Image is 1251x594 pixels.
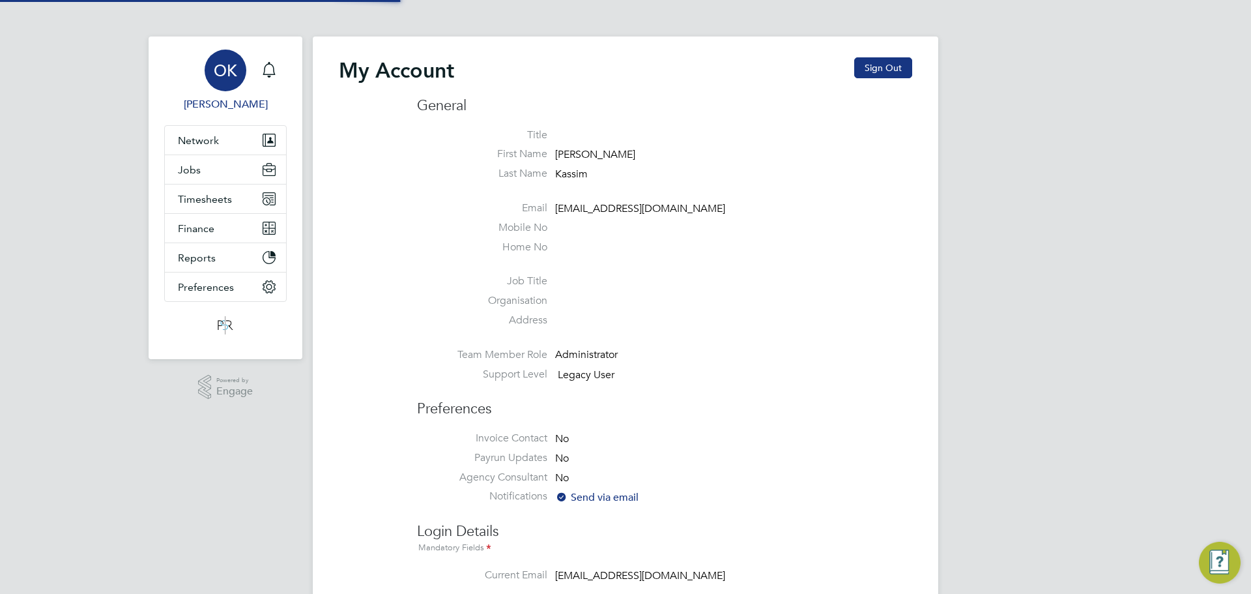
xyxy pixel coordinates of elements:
[216,375,253,386] span: Powered by
[555,471,569,484] span: No
[1199,542,1241,584] button: Engage Resource Center
[558,368,614,381] span: Legacy User
[214,315,237,336] img: psrsolutions-logo-retina.png
[417,541,912,556] div: Mandatory Fields
[854,57,912,78] button: Sign Out
[339,57,454,83] h2: My Account
[164,315,287,336] a: Go to home page
[555,452,569,465] span: No
[417,294,547,308] label: Organisation
[417,368,547,381] label: Support Level
[165,155,286,184] button: Jobs
[555,168,588,181] span: Kassim
[178,281,234,293] span: Preferences
[178,193,232,205] span: Timesheets
[216,386,253,397] span: Engage
[165,126,286,155] button: Network
[178,134,219,147] span: Network
[417,471,547,484] label: Agency Consultant
[417,128,547,142] label: Title
[417,275,547,288] label: Job Title
[165,214,286,243] button: Finance
[165,273,286,301] button: Preferences
[417,432,547,445] label: Invoice Contact
[417,147,547,161] label: First Name
[198,375,253,400] a: Powered byEngage
[417,509,912,556] h3: Login Details
[165,185,286,213] button: Timesheets
[178,164,201,176] span: Jobs
[555,569,725,582] span: [EMAIL_ADDRESS][DOMAIN_NAME]
[178,222,214,235] span: Finance
[164,50,287,112] a: OK[PERSON_NAME]
[164,97,287,112] span: Olivia Kassim
[417,451,547,465] label: Payrun Updates
[165,243,286,272] button: Reports
[149,37,302,359] nav: Main navigation
[555,491,639,504] span: Send via email
[555,202,725,215] span: [EMAIL_ADDRESS][DOMAIN_NAME]
[417,569,547,582] label: Current Email
[417,348,547,362] label: Team Member Role
[555,348,679,362] div: Administrator
[417,97,912,115] h3: General
[555,149,635,162] span: [PERSON_NAME]
[417,314,547,327] label: Address
[417,241,547,254] label: Home No
[417,490,547,503] label: Notifications
[214,62,237,79] span: OK
[555,432,569,445] span: No
[417,201,547,215] label: Email
[417,387,912,419] h3: Preferences
[417,221,547,235] label: Mobile No
[178,252,216,264] span: Reports
[417,167,547,181] label: Last Name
